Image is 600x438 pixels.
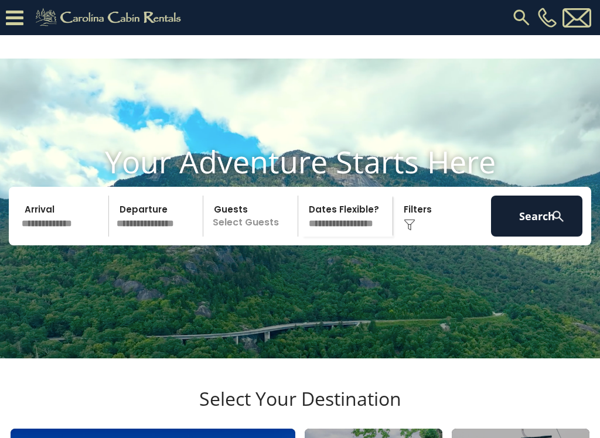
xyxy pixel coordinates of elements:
[551,209,565,224] img: search-regular-white.png
[207,196,298,237] p: Select Guests
[9,143,591,180] h1: Your Adventure Starts Here
[491,196,582,237] button: Search
[535,8,560,28] a: [PHONE_NUMBER]
[9,388,591,429] h3: Select Your Destination
[404,219,415,231] img: filter--v1.png
[29,6,191,29] img: Khaki-logo.png
[511,7,532,28] img: search-regular.svg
